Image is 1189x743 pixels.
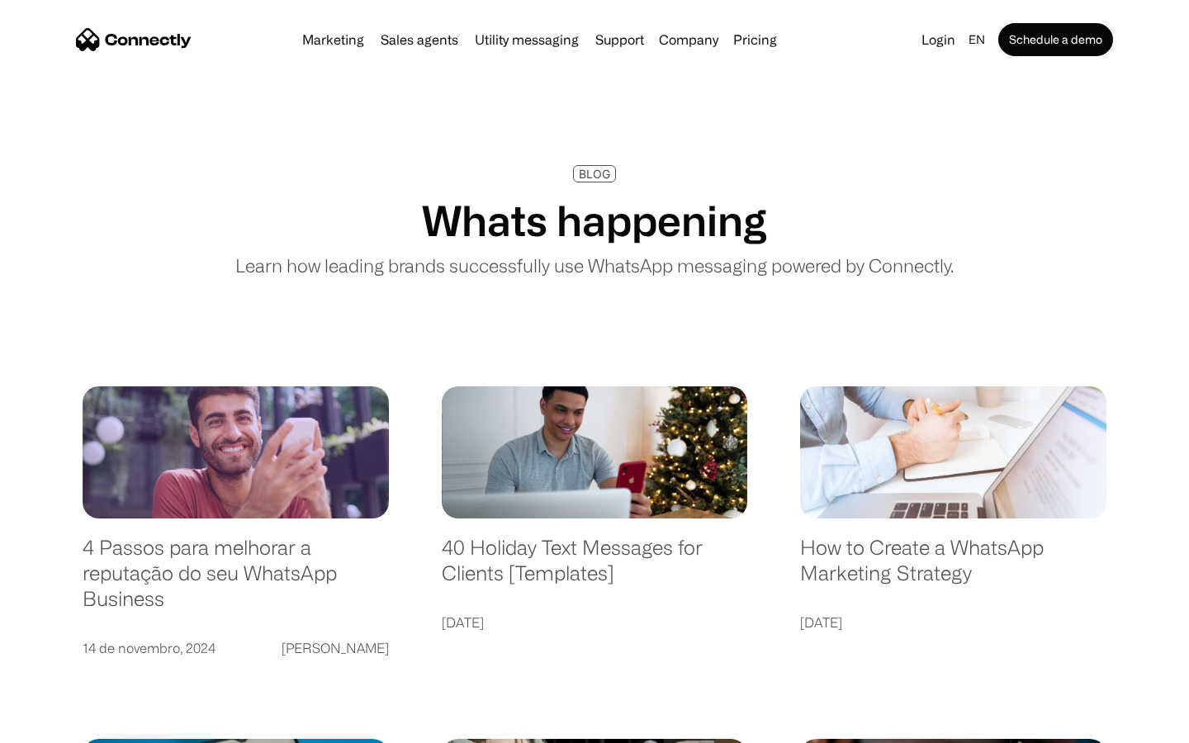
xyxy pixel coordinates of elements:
a: 40 Holiday Text Messages for Clients [Templates] [442,535,748,602]
a: Pricing [727,33,784,46]
div: [DATE] [800,611,842,634]
a: Utility messaging [468,33,585,46]
div: en [969,28,985,51]
a: Marketing [296,33,371,46]
div: [DATE] [442,611,484,634]
a: Support [589,33,651,46]
aside: Language selected: English [17,714,99,737]
div: BLOG [579,168,610,180]
div: Company [659,28,718,51]
div: [PERSON_NAME] [282,637,389,660]
a: Schedule a demo [998,23,1113,56]
a: 4 Passos para melhorar a reputação do seu WhatsApp Business [83,535,389,627]
a: How to Create a WhatsApp Marketing Strategy [800,535,1106,602]
h1: Whats happening [422,196,767,245]
p: Learn how leading brands successfully use WhatsApp messaging powered by Connectly. [235,252,954,279]
ul: Language list [33,714,99,737]
a: Sales agents [374,33,465,46]
a: Login [915,28,962,51]
div: 14 de novembro, 2024 [83,637,216,660]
